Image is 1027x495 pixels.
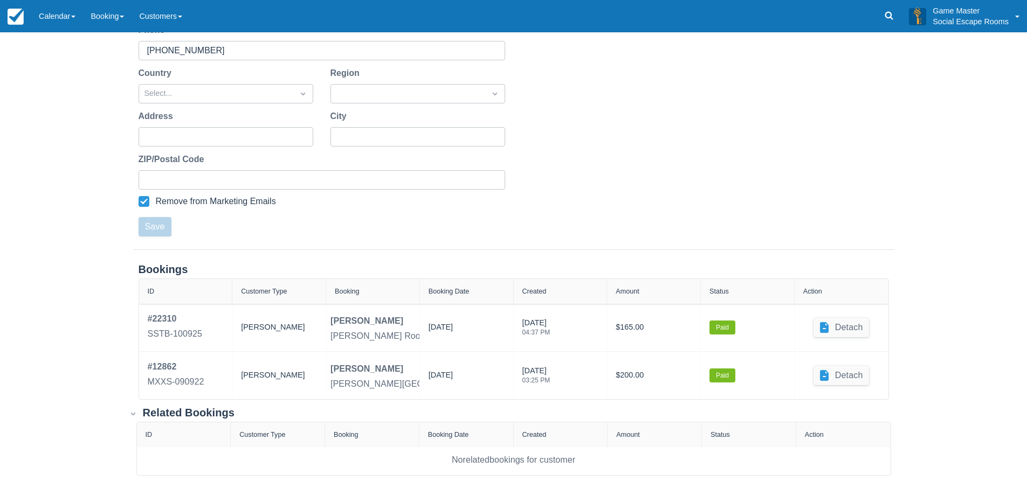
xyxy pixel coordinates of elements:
[452,454,575,466] div: No related bookings for customer
[490,88,500,99] span: Dropdown icon
[616,312,692,343] div: $165.00
[156,196,276,207] div: Remove from Marketing Emails
[139,153,209,166] label: ZIP/Postal Code
[143,406,235,420] div: Related Bookings
[522,317,550,342] div: [DATE]
[429,322,453,338] div: [DATE]
[239,431,285,438] div: Customer Type
[334,431,359,438] div: Booking
[139,263,889,276] div: Bookings
[8,9,24,25] img: checkfront-main-nav-mini-logo.png
[139,67,176,80] label: Country
[330,315,403,327] div: [PERSON_NAME]
[933,16,1009,27] p: Social Escape Rooms
[429,288,470,295] div: Booking Date
[148,288,155,295] div: ID
[330,362,403,375] div: [PERSON_NAME]
[335,288,360,295] div: Booking
[814,366,870,385] button: Detach
[298,88,308,99] span: Dropdown icon
[522,329,550,336] div: 04:37 PM
[522,377,550,384] div: 03:25 PM
[241,288,287,295] div: Customer Type
[241,312,317,343] div: [PERSON_NAME]
[148,360,204,391] a: #12862MXXS-090922
[933,5,1009,16] p: Game Master
[148,360,204,373] div: # 12862
[803,288,822,295] div: Action
[148,312,202,343] a: #22310SSTB-100925
[139,110,177,123] label: Address
[616,431,639,438] div: Amount
[148,312,202,325] div: # 22310
[709,368,735,382] label: Paid
[148,327,202,340] div: SSTB-100925
[805,431,824,438] div: Action
[616,288,639,295] div: Amount
[241,360,317,391] div: [PERSON_NAME]
[148,375,204,388] div: MXXS-090922
[522,288,547,295] div: Created
[330,110,351,123] label: City
[330,378,784,391] div: [PERSON_NAME][GEOGRAPHIC_DATA] Mystery, [PERSON_NAME][GEOGRAPHIC_DATA] Mystery Room Booking
[146,431,153,438] div: ID
[616,360,692,391] div: $200.00
[330,67,364,80] label: Region
[428,431,469,438] div: Booking Date
[709,320,735,334] label: Paid
[711,431,730,438] div: Status
[814,318,870,337] button: Detach
[330,330,461,343] div: [PERSON_NAME] Room Booking
[909,8,926,25] img: A3
[522,431,547,438] div: Created
[522,365,550,390] div: [DATE]
[709,288,729,295] div: Status
[429,369,453,386] div: [DATE]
